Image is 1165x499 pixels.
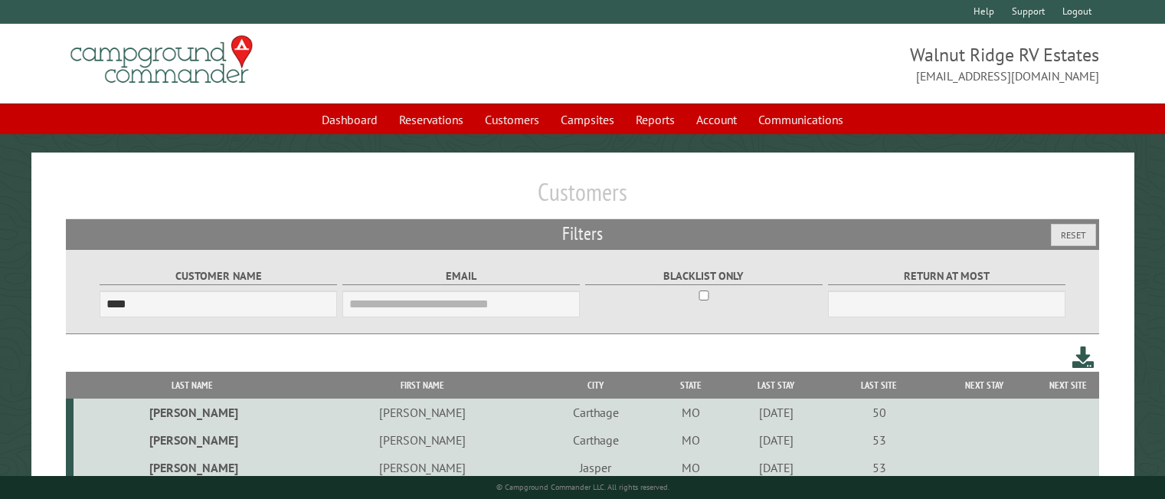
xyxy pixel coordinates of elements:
label: Return at most [828,268,1066,285]
small: © Campground Commander LLC. All rights reserved. [496,482,669,492]
th: City [534,372,658,399]
h1: Customers [66,177,1099,219]
a: Download this customer list (.csv) [1072,343,1095,372]
td: 50 [828,399,930,426]
td: 53 [828,454,930,482]
th: Next Site [1038,372,1099,399]
th: First Name [311,372,534,399]
th: State [658,372,725,399]
th: Last Stay [725,372,829,399]
a: Campsites [551,105,623,134]
td: [PERSON_NAME] [311,399,534,426]
td: [PERSON_NAME] [74,399,311,426]
label: Email [342,268,581,285]
a: Communications [749,105,852,134]
a: Reservations [390,105,473,134]
span: Walnut Ridge RV Estates [EMAIL_ADDRESS][DOMAIN_NAME] [583,42,1099,85]
div: [DATE] [727,460,826,475]
td: Carthage [534,426,658,454]
th: Next Stay [930,372,1038,399]
h2: Filters [66,219,1099,248]
a: Dashboard [313,105,387,134]
div: [DATE] [727,432,826,448]
th: Last Site [828,372,930,399]
label: Blacklist only [585,268,823,285]
img: Campground Commander [66,30,257,90]
td: [PERSON_NAME] [311,454,534,482]
a: Account [687,105,746,134]
td: Carthage [534,399,658,426]
td: [PERSON_NAME] [74,426,311,454]
td: MO [658,454,725,482]
a: Reports [627,105,684,134]
div: [DATE] [727,405,826,420]
td: 53 [828,426,930,454]
td: [PERSON_NAME] [74,454,311,482]
a: Customers [476,105,548,134]
td: Jasper [534,454,658,482]
td: MO [658,426,725,454]
td: [PERSON_NAME] [311,426,534,454]
button: Reset [1051,224,1096,246]
td: MO [658,399,725,426]
th: Last Name [74,372,311,399]
label: Customer Name [100,268,338,285]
